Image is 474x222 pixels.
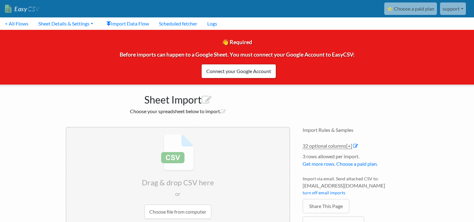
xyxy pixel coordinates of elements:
[440,2,466,15] a: support
[66,91,290,106] h1: Sheet Import
[66,108,290,114] h2: Choose your spreadsheet below to import.
[346,143,352,149] span: [+]
[101,17,154,30] a: Import Data Flow
[303,190,345,195] a: turn off email imports
[303,199,349,213] a: Share This Page
[154,17,202,30] a: Scheduled fetcher
[303,127,409,133] h4: Import Rules & Samples
[27,5,39,13] span: CSV
[33,17,98,30] a: Sheet Details & Settings
[384,2,437,15] a: ⭐ Choose a paid plan
[303,175,409,199] li: Import via email. Send attached CSV to:
[303,182,409,189] span: [EMAIL_ADDRESS][DOMAIN_NAME]
[202,17,222,30] a: Logs
[5,2,39,15] a: EasyCSV
[303,153,409,171] li: 3 rows allowed per import.
[303,161,378,167] a: Get more rows. Choose a paid plan.
[201,64,276,78] a: Connect your Google Account
[303,143,352,149] a: 32 optional columns[+]
[120,39,355,72] span: 👋 Required Before imports can happen to a Google Sheet. You must connect your Google Account to E...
